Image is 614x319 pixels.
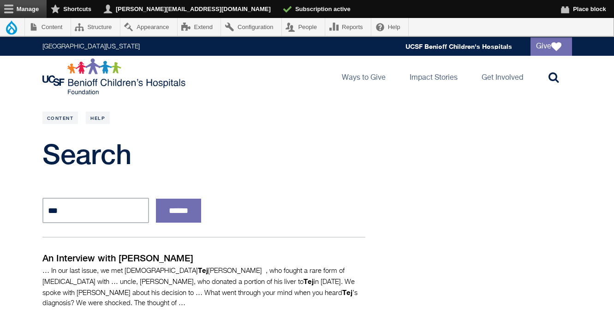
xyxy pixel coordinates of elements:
[42,265,365,308] p: … In our last issue, we met [DEMOGRAPHIC_DATA] [PERSON_NAME] , who fought a rare form of [MEDICAL...
[25,18,71,36] a: Content
[120,18,177,36] a: Appearance
[71,18,120,36] a: Structure
[342,288,352,296] strong: Tej
[42,58,188,95] img: Logo for UCSF Benioff Children's Hospitals Foundation
[86,112,110,124] a: Help
[42,112,78,124] a: Content
[282,18,325,36] a: People
[531,37,572,56] a: Give
[474,56,531,97] a: Get Involved
[371,18,408,36] a: Help
[42,138,398,170] h1: Search
[325,18,371,36] a: Reports
[304,277,314,285] strong: Tej
[42,43,140,50] a: [GEOGRAPHIC_DATA][US_STATE]
[402,56,465,97] a: Impact Stories
[198,266,208,274] strong: Tej
[42,251,365,265] p: An Interview with [PERSON_NAME]
[334,56,393,97] a: Ways to Give
[221,18,281,36] a: Configuration
[405,42,512,50] a: UCSF Benioff Children's Hospitals
[178,18,221,36] a: Extend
